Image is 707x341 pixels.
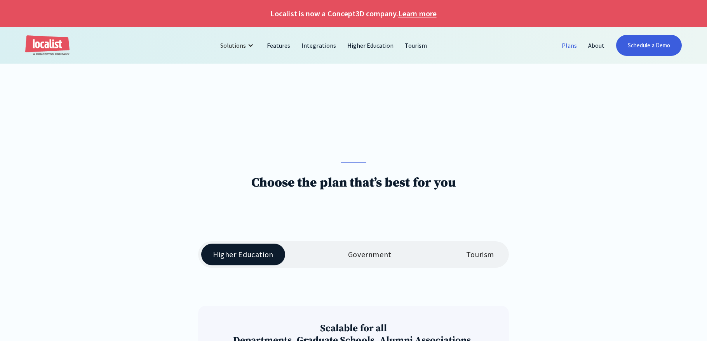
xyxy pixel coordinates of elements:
a: Higher Education [342,36,400,55]
a: Learn more [398,8,436,19]
a: Features [261,36,296,55]
div: Higher Education [213,250,273,259]
div: Tourism [466,250,494,259]
a: About [583,36,610,55]
a: Schedule a Demo [616,35,682,56]
div: Solutions [220,41,246,50]
a: home [25,35,70,56]
h1: Choose the plan that’s best for you [251,175,456,191]
a: Tourism [399,36,433,55]
a: Plans [556,36,583,55]
div: Solutions [214,36,261,55]
div: Government [348,250,392,259]
a: Integrations [296,36,341,55]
